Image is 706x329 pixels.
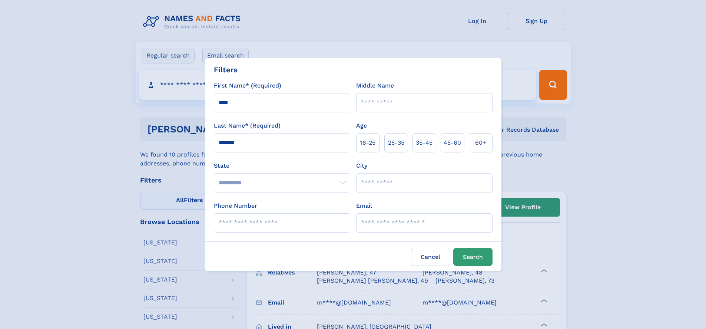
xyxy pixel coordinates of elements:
span: 18‑25 [360,138,375,147]
button: Search [453,248,493,266]
label: First Name* (Required) [214,81,281,90]
label: State [214,161,350,170]
div: Filters [214,64,238,75]
label: Email [356,201,372,210]
label: City [356,161,367,170]
label: Phone Number [214,201,257,210]
label: Last Name* (Required) [214,121,281,130]
span: 60+ [475,138,486,147]
label: Middle Name [356,81,394,90]
span: 25‑35 [388,138,404,147]
label: Cancel [411,248,450,266]
span: 35‑45 [416,138,432,147]
span: 45‑60 [444,138,461,147]
label: Age [356,121,367,130]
